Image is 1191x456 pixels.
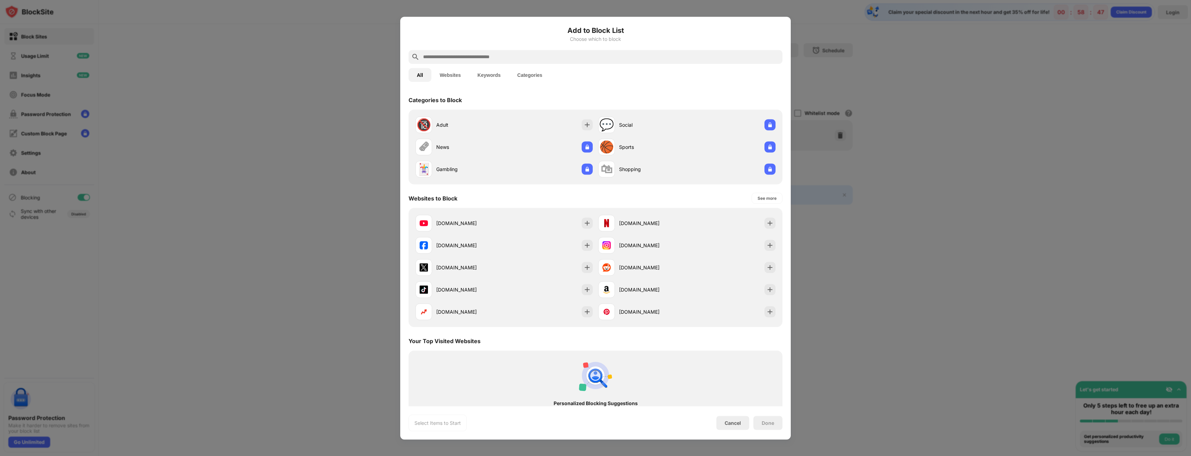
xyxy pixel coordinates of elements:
[602,219,611,227] img: favicons
[436,121,504,128] div: Adult
[409,96,462,103] div: Categories to Block
[725,420,741,426] div: Cancel
[436,166,504,173] div: Gambling
[619,242,687,249] div: [DOMAIN_NAME]
[421,400,770,406] div: Personalized Blocking Suggestions
[436,286,504,293] div: [DOMAIN_NAME]
[619,286,687,293] div: [DOMAIN_NAME]
[619,220,687,227] div: [DOMAIN_NAME]
[619,121,687,128] div: Social
[409,337,481,344] div: Your Top Visited Websites
[436,264,504,271] div: [DOMAIN_NAME]
[418,140,430,154] div: 🗞
[602,241,611,249] img: favicons
[409,195,457,202] div: Websites to Block
[619,166,687,173] div: Shopping
[619,308,687,315] div: [DOMAIN_NAME]
[602,263,611,271] img: favicons
[420,285,428,294] img: favicons
[509,68,550,82] button: Categories
[431,68,469,82] button: Websites
[420,307,428,316] img: favicons
[602,285,611,294] img: favicons
[417,162,431,176] div: 🃏
[601,162,612,176] div: 🛍
[619,264,687,271] div: [DOMAIN_NAME]
[762,420,774,426] div: Done
[436,143,504,151] div: News
[411,53,420,61] img: search.svg
[417,118,431,132] div: 🔞
[420,263,428,271] img: favicons
[414,419,461,426] div: Select Items to Start
[758,195,777,202] div: See more
[420,241,428,249] img: favicons
[579,359,612,392] img: personal-suggestions.svg
[436,242,504,249] div: [DOMAIN_NAME]
[409,25,782,35] h6: Add to Block List
[599,140,614,154] div: 🏀
[436,220,504,227] div: [DOMAIN_NAME]
[409,36,782,42] div: Choose which to block
[619,143,687,151] div: Sports
[436,308,504,315] div: [DOMAIN_NAME]
[469,68,509,82] button: Keywords
[599,118,614,132] div: 💬
[409,68,431,82] button: All
[420,219,428,227] img: favicons
[602,307,611,316] img: favicons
